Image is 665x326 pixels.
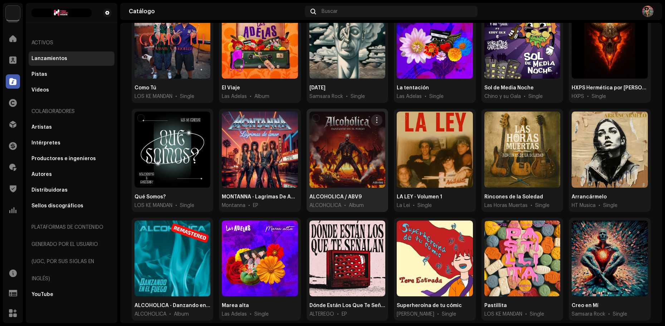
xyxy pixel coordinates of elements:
[484,202,528,209] span: Las Horas Muertas
[397,93,422,100] span: Las Adelas
[484,311,522,318] span: LOS KE MANDAN
[222,202,245,209] span: Montanna
[175,93,177,100] span: •
[572,193,607,201] div: Arrancármelo
[484,193,543,201] div: Rincones de la Soledad
[309,311,334,318] span: ALTEREGO
[129,9,302,14] div: Catálogo
[349,202,364,209] div: Album
[592,93,606,100] div: Single
[29,34,114,51] re-a-nav-header: Activos
[180,202,194,209] div: Single
[29,67,114,81] re-m-nav-item: Pistas
[442,311,456,318] div: Single
[530,202,532,209] span: •
[572,93,584,100] span: HXPS
[346,93,348,100] span: •
[250,93,251,100] span: •
[397,302,462,309] div: Superheroína de tu cómic
[397,193,442,201] div: LA LEY - Volumen 1
[175,202,177,209] span: •
[397,202,410,209] span: La Lei
[169,311,171,318] span: •
[613,311,627,318] div: Single
[135,202,172,209] span: LOS KE MANDAN
[425,93,426,100] span: •
[31,172,52,177] div: Autores
[222,193,298,201] div: MONTANNA - Lagrimas De Amor
[174,311,189,318] div: Album
[31,156,96,162] div: Productores e ingenieros
[254,93,269,100] div: Album
[29,103,114,120] re-a-nav-header: Colaboradores
[135,93,172,100] span: LOS KE MANDAN
[135,84,156,92] div: Como Tú
[29,199,114,213] re-m-nav-item: Sellos discográficos
[29,152,114,166] re-m-nav-item: Productores e ingenieros
[135,302,210,309] div: ALCOHOLICA - Danzando en el Fuego - REMASTERED
[337,311,339,318] span: •
[309,84,326,92] div: Karma
[31,56,67,61] div: Lanzamientos
[572,202,596,209] span: HT Musica
[31,187,68,193] div: Distribuidoras
[484,302,507,309] div: Pastillita
[417,202,432,209] div: Single
[342,311,347,318] div: EP
[31,71,47,77] div: Pistas
[603,202,617,209] div: Single
[222,311,247,318] span: Las Adelas
[254,311,269,318] div: Single
[322,9,338,14] span: Buscar
[222,302,249,309] div: Marea alta
[180,93,194,100] div: Single
[535,202,549,209] div: Single
[413,202,415,209] span: •
[29,136,114,150] re-m-nav-item: Intérpretes
[309,302,385,309] div: Dónde Están Los Que Te Señalan
[397,311,434,318] span: Tere Estrada
[135,193,166,201] div: Qué Somos?
[572,84,647,92] div: HXPS Hermética por Pato Strunz
[250,311,251,318] span: •
[528,93,543,100] div: Single
[222,84,240,92] div: El Viaje
[309,202,341,209] span: ALCOHOLICA
[397,84,429,92] div: La tentación
[31,140,60,146] div: Intérpretes
[484,84,534,92] div: Sol de Media Noche
[6,6,20,20] img: edd8793c-a1b1-4538-85bc-e24b6277bc1e
[572,311,605,318] span: Samsara Rock
[587,93,589,100] span: •
[31,87,49,93] div: Videos
[524,93,525,100] span: •
[31,203,83,209] div: Sellos discográficos
[29,83,114,97] re-m-nav-item: Videos
[309,193,362,201] div: ALCOHOLICA / ABV9
[29,183,114,197] re-m-nav-item: Distribuidoras
[135,311,166,318] span: ALCOHOLICA
[530,311,544,318] div: Single
[642,6,654,17] img: 56eef501-2e3f-4f3f-a4cd-d67c5acef76b
[429,93,444,100] div: Single
[31,292,53,297] div: YouTube
[572,302,598,309] div: Creo en Mí
[437,311,439,318] span: •
[344,202,346,209] span: •
[29,51,114,66] re-m-nav-item: Lanzamientos
[222,93,247,100] span: Las Adelas
[525,311,527,318] span: •
[31,124,52,130] div: Artistas
[598,202,600,209] span: •
[248,202,250,209] span: •
[253,202,258,209] div: EP
[608,311,610,318] span: •
[29,287,114,302] re-m-nav-item: YouTube
[29,219,114,287] re-a-nav-header: Plataformas de contenido generado por el usuario (UGC, por sus siglas en inglés)
[484,93,521,100] span: Chino y su Gala
[309,93,343,100] span: Samsara Rock
[29,167,114,182] re-m-nav-item: Autores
